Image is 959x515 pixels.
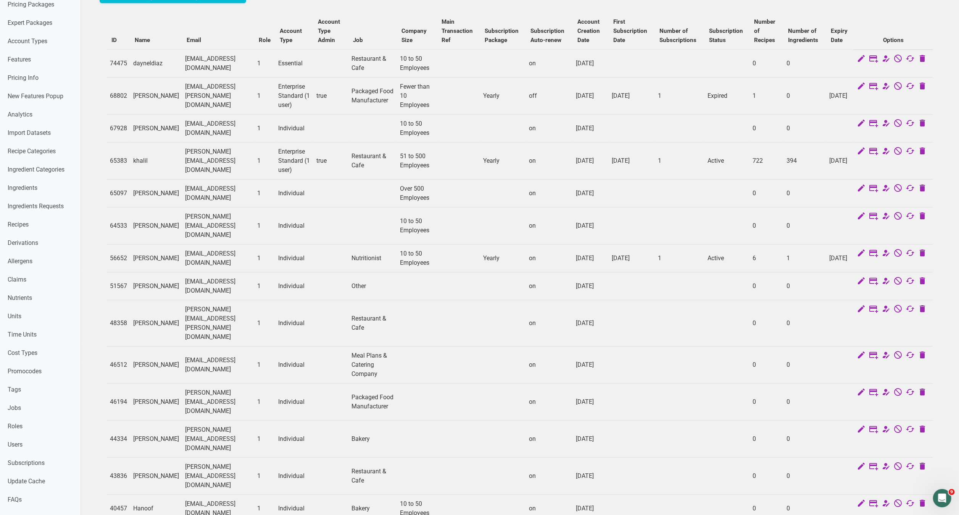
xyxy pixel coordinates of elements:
[749,420,783,457] td: 0
[182,142,254,179] td: [PERSON_NAME][EMAIL_ADDRESS][DOMAIN_NAME]
[275,300,313,346] td: Individual
[130,346,182,383] td: [PERSON_NAME]
[573,207,609,244] td: [DATE]
[857,305,866,315] a: Edit
[918,212,927,222] a: Delete User
[348,272,397,300] td: Other
[130,383,182,420] td: [PERSON_NAME]
[275,114,313,142] td: Individual
[749,142,783,179] td: 722
[526,383,573,420] td: on
[275,179,313,207] td: Individual
[130,49,182,77] td: dayneldiaz
[130,420,182,457] td: [PERSON_NAME]
[182,272,254,300] td: [EMAIL_ADDRESS][DOMAIN_NAME]
[254,457,275,494] td: 1
[893,147,903,157] a: Cancel Subscription
[130,457,182,494] td: [PERSON_NAME]
[893,462,903,472] a: Cancel Subscription
[573,420,609,457] td: [DATE]
[869,499,878,509] a: Edit Subscription
[857,212,866,222] a: Edit
[573,49,609,77] td: [DATE]
[893,351,903,361] a: Cancel Subscription
[869,119,878,129] a: Edit Subscription
[831,28,848,44] b: Expiry Date
[857,147,866,157] a: Edit
[573,77,609,114] td: [DATE]
[107,300,130,346] td: 48358
[906,305,915,315] a: Change Auto Renewal
[526,207,573,244] td: on
[659,28,696,44] b: Number of Subscriptions
[130,77,182,114] td: [PERSON_NAME]
[480,244,526,272] td: Yearly
[749,114,783,142] td: 0
[857,184,866,194] a: Edit
[401,28,427,44] b: Company Size
[906,212,915,222] a: Change Auto Renewal
[893,55,903,65] a: Cancel Subscription
[918,184,927,194] a: Delete User
[749,272,783,300] td: 0
[254,383,275,420] td: 1
[906,388,915,398] a: Change Auto Renewal
[573,179,609,207] td: [DATE]
[254,49,275,77] td: 1
[783,300,826,346] td: 0
[906,82,915,92] a: Change Auto Renewal
[918,388,927,398] a: Delete User
[254,346,275,383] td: 1
[182,49,254,77] td: [EMAIL_ADDRESS][DOMAIN_NAME]
[869,249,878,259] a: Edit Subscription
[609,77,655,114] td: [DATE]
[107,179,130,207] td: 65097
[573,272,609,300] td: [DATE]
[783,77,826,114] td: 0
[254,77,275,114] td: 1
[857,425,866,435] a: Edit
[906,351,915,361] a: Change Auto Renewal
[869,388,878,398] a: Edit Subscription
[480,77,526,114] td: Yearly
[397,142,437,179] td: 51 to 500 Employees
[918,55,927,65] a: Delete User
[573,300,609,346] td: [DATE]
[783,142,826,179] td: 394
[893,249,903,259] a: Cancel Subscription
[130,179,182,207] td: [PERSON_NAME]
[280,28,302,44] b: Account Type
[573,244,609,272] td: [DATE]
[918,249,927,259] a: Delete User
[275,244,313,272] td: Individual
[397,244,437,272] td: 10 to 50 Employees
[130,244,182,272] td: [PERSON_NAME]
[526,49,573,77] td: on
[526,77,573,114] td: off
[254,207,275,244] td: 1
[906,249,915,259] a: Change Auto Renewal
[182,114,254,142] td: [EMAIL_ADDRESS][DOMAIN_NAME]
[857,119,866,129] a: Edit
[526,457,573,494] td: on
[709,28,743,44] b: Subscription Status
[485,28,519,44] b: Subscription Package
[918,499,927,509] a: Delete User
[107,77,130,114] td: 68802
[254,114,275,142] td: 1
[783,179,826,207] td: 0
[749,207,783,244] td: 0
[182,457,254,494] td: [PERSON_NAME][EMAIL_ADDRESS][DOMAIN_NAME]
[254,300,275,346] td: 1
[182,420,254,457] td: [PERSON_NAME][EMAIL_ADDRESS][DOMAIN_NAME]
[881,147,890,157] a: Change Account Type
[857,82,866,92] a: Edit
[655,142,704,179] td: 1
[442,18,473,44] b: Main Transaction Ref
[348,420,397,457] td: Bakery
[869,82,878,92] a: Edit Subscription
[182,244,254,272] td: [EMAIL_ADDRESS][DOMAIN_NAME]
[783,114,826,142] td: 0
[906,184,915,194] a: Change Auto Renewal
[107,114,130,142] td: 67928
